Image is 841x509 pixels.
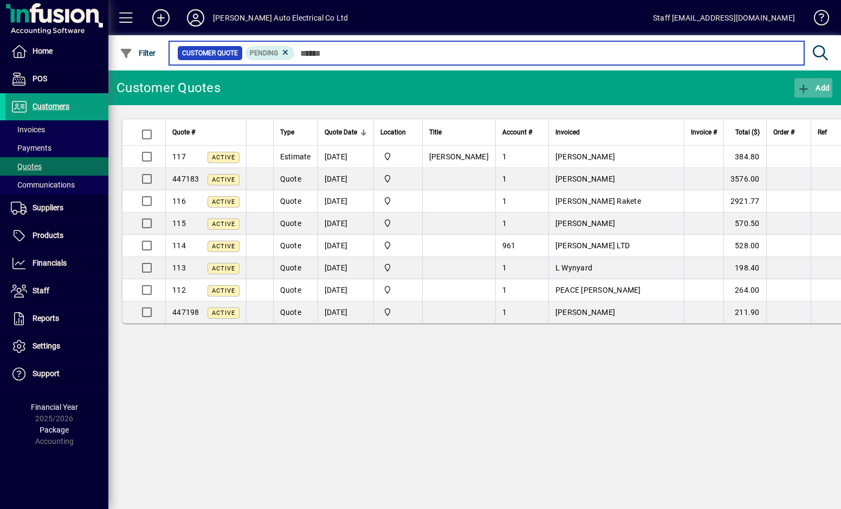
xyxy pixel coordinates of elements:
[33,314,59,323] span: Reports
[250,49,278,57] span: Pending
[502,126,542,138] div: Account #
[172,308,199,317] span: 447198
[818,126,827,138] span: Ref
[40,426,69,434] span: Package
[33,369,60,378] span: Support
[380,240,416,252] span: Central
[5,66,108,93] a: POS
[5,120,108,139] a: Invoices
[325,126,357,138] span: Quote Date
[723,257,766,279] td: 198.40
[5,139,108,157] a: Payments
[172,175,199,183] span: 447183
[212,287,235,294] span: Active
[380,262,416,274] span: Central
[11,125,45,134] span: Invoices
[178,8,213,28] button: Profile
[723,168,766,190] td: 3576.00
[212,243,235,250] span: Active
[280,175,301,183] span: Quote
[794,78,832,98] button: Add
[212,154,235,161] span: Active
[33,286,49,295] span: Staff
[429,126,489,138] div: Title
[318,301,373,323] td: [DATE]
[818,126,837,138] div: Ref
[723,279,766,301] td: 264.00
[280,152,311,161] span: Estimate
[555,263,592,272] span: L Wynyard
[33,203,63,212] span: Suppliers
[5,250,108,277] a: Financials
[212,310,235,317] span: Active
[212,221,235,228] span: Active
[380,284,416,296] span: Central
[555,126,580,138] span: Invoiced
[172,126,195,138] span: Quote #
[172,263,186,272] span: 113
[653,9,795,27] div: Staff [EMAIL_ADDRESS][DOMAIN_NAME]
[5,38,108,65] a: Home
[773,126,804,138] div: Order #
[318,257,373,279] td: [DATE]
[555,308,615,317] span: [PERSON_NAME]
[380,151,416,163] span: Central
[555,219,615,228] span: [PERSON_NAME]
[172,241,186,250] span: 114
[502,286,507,294] span: 1
[555,241,630,250] span: [PERSON_NAME] LTD
[318,212,373,235] td: [DATE]
[117,79,221,96] div: Customer Quotes
[502,175,507,183] span: 1
[318,146,373,168] td: [DATE]
[555,197,641,205] span: [PERSON_NAME] Rakete
[11,162,42,171] span: Quotes
[280,197,301,205] span: Quote
[380,173,416,185] span: Central
[172,152,186,161] span: 117
[555,152,615,161] span: [PERSON_NAME]
[5,222,108,249] a: Products
[212,176,235,183] span: Active
[5,278,108,305] a: Staff
[182,48,238,59] span: Customer Quote
[5,360,108,388] a: Support
[5,333,108,360] a: Settings
[33,74,47,83] span: POS
[555,126,677,138] div: Invoiced
[212,265,235,272] span: Active
[280,308,301,317] span: Quote
[380,126,406,138] span: Location
[723,301,766,323] td: 211.90
[502,126,532,138] span: Account #
[735,126,760,138] span: Total ($)
[33,47,53,55] span: Home
[380,217,416,229] span: Central
[172,219,186,228] span: 115
[172,286,186,294] span: 112
[380,195,416,207] span: Central
[502,197,507,205] span: 1
[31,403,78,411] span: Financial Year
[555,175,615,183] span: [PERSON_NAME]
[33,102,69,111] span: Customers
[502,308,507,317] span: 1
[429,152,489,161] span: [PERSON_NAME]
[280,241,301,250] span: Quote
[245,46,295,60] mat-chip: Pending Status: Pending
[555,286,641,294] span: PEACE [PERSON_NAME]
[502,241,516,250] span: 961
[318,168,373,190] td: [DATE]
[5,305,108,332] a: Reports
[806,2,827,37] a: Knowledge Base
[212,198,235,205] span: Active
[380,126,416,138] div: Location
[723,190,766,212] td: 2921.77
[33,259,67,267] span: Financials
[380,306,416,318] span: Central
[280,286,301,294] span: Quote
[797,83,830,92] span: Add
[723,146,766,168] td: 384.80
[318,235,373,257] td: [DATE]
[5,195,108,222] a: Suppliers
